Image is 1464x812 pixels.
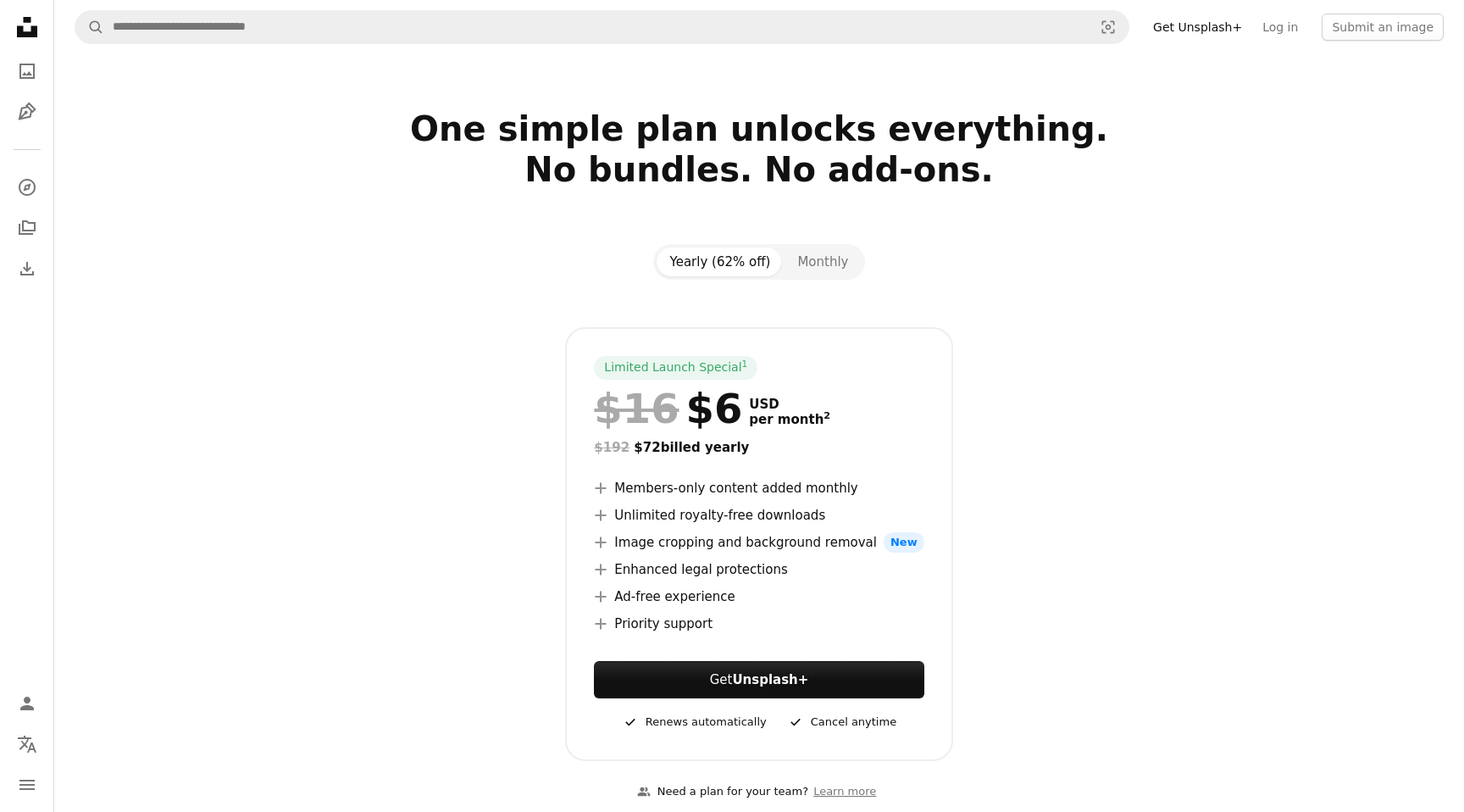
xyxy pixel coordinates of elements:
[75,10,1129,44] form: Find visuals sitewide
[594,387,679,431] span: $16
[10,687,44,720] a: Log in / Sign up
[787,712,896,732] div: Cancel anytime
[739,359,751,376] a: 1
[1322,14,1444,41] button: Submit an image
[10,10,44,47] a: Home — Unsplash
[594,505,923,526] li: Unlimited royalty-free downloads
[749,397,830,412] span: USD
[10,54,44,88] a: Photos
[594,614,923,634] li: Priority support
[884,532,924,553] span: New
[622,712,767,732] div: Renews automatically
[10,211,44,245] a: Collections
[784,247,862,276] button: Monthly
[657,247,785,276] button: Yearly (62% off)
[742,359,748,369] sup: 1
[10,768,44,802] button: Menu
[823,410,830,421] sup: 2
[10,170,44,204] a: Explore
[732,672,808,687] strong: Unsplash+
[594,356,757,380] div: Limited Launch Special
[10,95,44,129] a: Illustrations
[594,661,923,698] button: GetUnsplash+
[594,440,629,455] span: $192
[594,478,923,498] li: Members-only content added monthly
[213,108,1305,231] h2: One simple plan unlocks everything. No bundles. No add-ons.
[594,387,742,431] div: $6
[820,412,834,427] a: 2
[594,559,923,580] li: Enhanced legal protections
[10,252,44,286] a: Download History
[594,437,923,458] div: $72 billed yearly
[10,727,44,761] button: Language
[594,532,923,553] li: Image cropping and background removal
[808,778,881,806] a: Learn more
[637,783,808,801] div: Need a plan for your team?
[594,587,923,607] li: Ad-free experience
[1088,11,1128,43] button: Visual search
[1252,14,1308,41] a: Log in
[75,11,104,43] button: Search Unsplash
[1143,14,1252,41] a: Get Unsplash+
[749,412,830,427] span: per month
